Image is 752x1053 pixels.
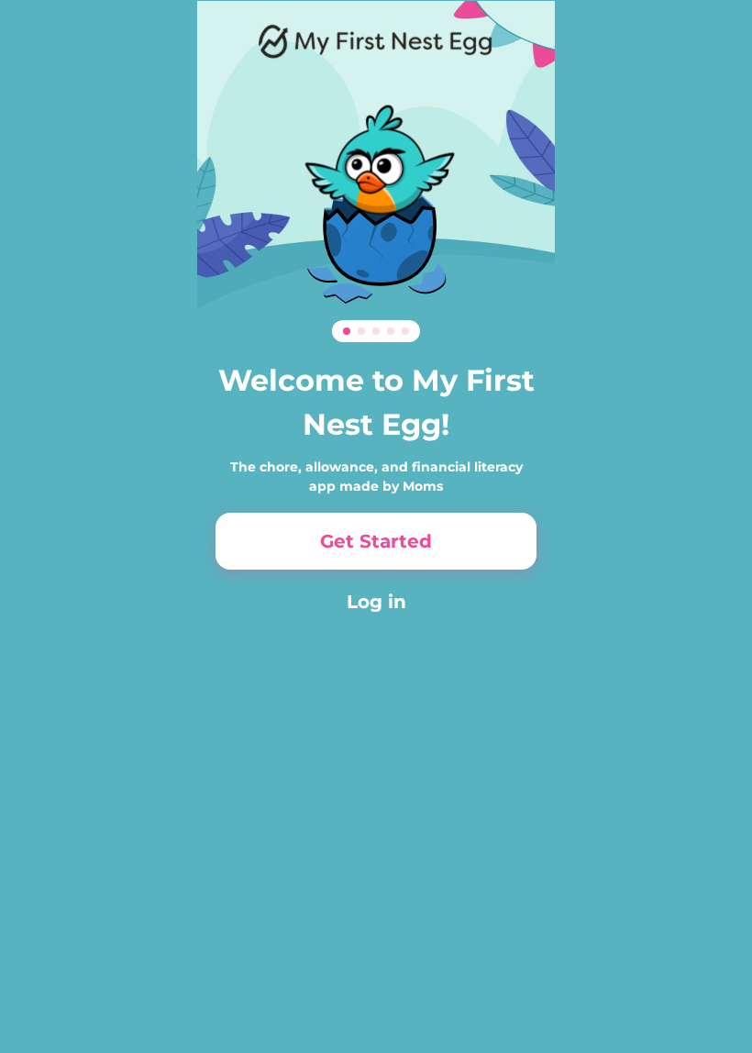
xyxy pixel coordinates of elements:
h3: Welcome to My First Nest Egg! [216,359,536,447]
button: Log in [216,588,536,615]
button: Get Started [216,513,536,570]
img: Dino.svg [262,76,490,304]
div: The chore, allowance, and financial literacy app made by Moms [216,458,536,496]
img: Logo.png [259,23,493,60]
